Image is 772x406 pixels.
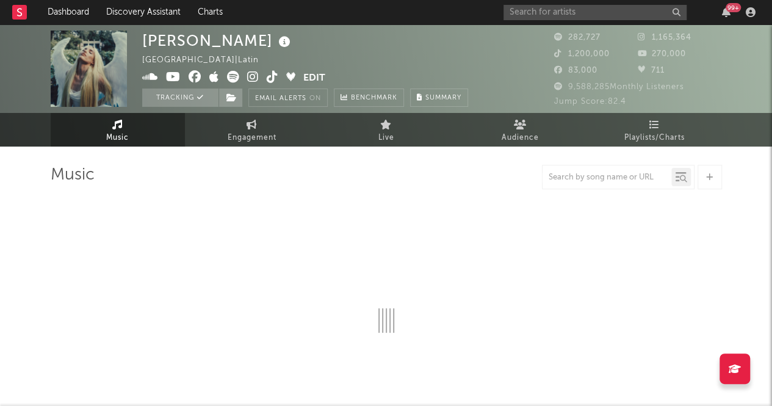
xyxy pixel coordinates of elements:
[624,131,685,145] span: Playlists/Charts
[638,50,686,58] span: 270,000
[319,113,453,147] a: Live
[334,89,404,107] a: Benchmark
[378,131,394,145] span: Live
[142,89,218,107] button: Tracking
[228,131,276,145] span: Engagement
[351,91,397,106] span: Benchmark
[554,67,597,74] span: 83,000
[309,95,321,102] em: On
[185,113,319,147] a: Engagement
[726,3,741,12] div: 99 +
[248,89,328,107] button: Email AlertsOn
[638,34,691,42] span: 1,165,364
[425,95,461,101] span: Summary
[142,31,294,51] div: [PERSON_NAME]
[142,53,273,68] div: [GEOGRAPHIC_DATA] | Latin
[554,50,610,58] span: 1,200,000
[543,173,671,183] input: Search by song name or URL
[106,131,129,145] span: Music
[502,131,539,145] span: Audience
[554,98,626,106] span: Jump Score: 82.4
[303,71,325,86] button: Edit
[722,7,731,17] button: 99+
[588,113,722,147] a: Playlists/Charts
[554,83,684,91] span: 9,588,285 Monthly Listeners
[554,34,601,42] span: 282,727
[503,5,687,20] input: Search for artists
[410,89,468,107] button: Summary
[453,113,588,147] a: Audience
[638,67,665,74] span: 711
[51,113,185,147] a: Music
